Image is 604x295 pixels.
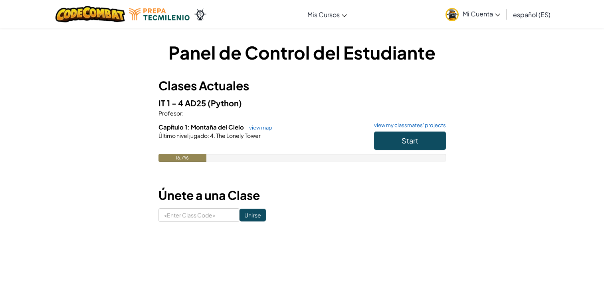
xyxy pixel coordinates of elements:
[129,8,190,20] img: Tecmilenio logo
[442,2,504,27] a: Mi Cuenta
[194,8,206,20] img: Ozaria
[158,154,206,162] div: 16.7%
[215,132,261,139] span: The Lonely Tower
[208,98,242,108] span: (Python)
[158,77,446,95] h3: Clases Actuales
[446,8,459,21] img: avatar
[463,10,500,18] span: Mi Cuenta
[374,132,446,150] button: Start
[307,10,340,19] span: Mis Cursos
[158,208,240,222] input: <Enter Class Code>
[303,4,351,25] a: Mis Cursos
[245,124,272,131] a: view map
[158,132,208,139] span: Último nivel jugado
[158,110,182,117] span: Profesor
[158,40,446,65] h1: Panel de Control del Estudiante
[370,123,446,128] a: view my classmates' projects
[240,209,266,221] input: Unirse
[513,10,551,19] span: español (ES)
[209,132,215,139] span: 4.
[208,132,209,139] span: :
[402,136,418,145] span: Start
[509,4,554,25] a: español (ES)
[182,110,184,117] span: :
[55,6,125,22] img: CodeCombat logo
[158,98,208,108] span: IT 1 - 4 AD25
[158,123,245,131] span: Capítulo 1: Montaña del Cielo
[158,186,446,204] h3: Únete a una Clase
